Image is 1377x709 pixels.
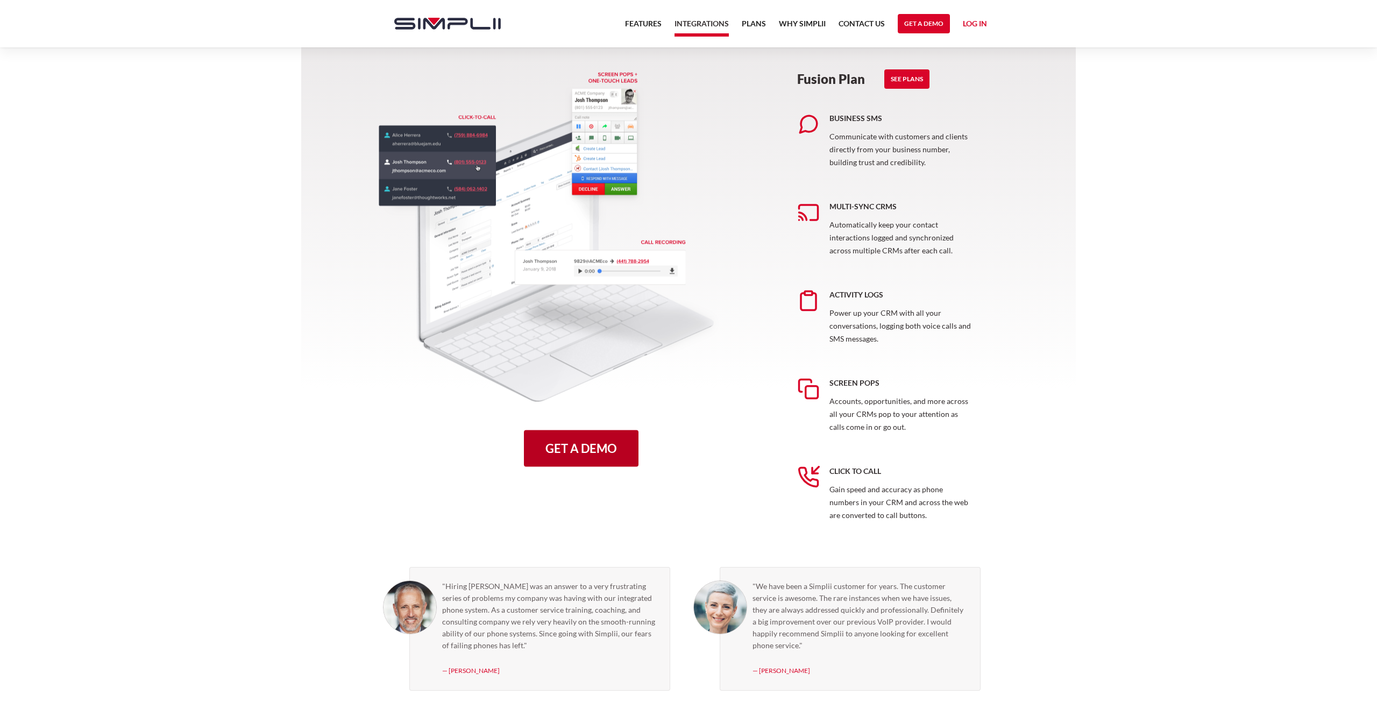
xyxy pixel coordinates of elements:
[829,378,974,388] h5: Screen Pops
[884,69,929,89] a: See Plans
[675,17,729,37] a: Integrations
[829,483,974,522] p: Gain speed and accuracy as phone numbers in your CRM and across the web are converted to call but...
[442,580,657,651] blockquote: "Hiring [PERSON_NAME] was an answer to a very frustrating series of problems my company was havin...
[829,395,974,434] p: Accounts, opportunities, and more across all your CRMs pop to your attention as calls come in or ...
[829,218,974,257] p: Automatically keep your contact interactions logged and synchronized across multiple CRMs after e...
[394,18,501,30] img: Simplii
[797,188,993,276] a: Multi-sync CRMsAutomatically keep your contact interactions logged and synchronized across multip...
[742,17,766,37] a: Plans
[797,365,993,453] a: Screen PopsAccounts, opportunities, and more across all your CRMs pop to your attention as calls ...
[779,17,826,37] a: Why Simplii
[797,453,993,541] a: Click to CallGain speed and accuracy as phone numbers in your CRM and across the web are converte...
[753,580,967,651] blockquote: "We have been a Simplii customer for years. The customer service is awesome. The rare instances w...
[797,71,865,87] h3: Fusion Plan
[829,130,974,169] p: Communicate with customers and clients directly from your business number, building trust and cre...
[797,276,993,365] a: Activity LogsPower up your CRM with all your conversations, logging both voice calls and SMS mess...
[829,289,974,300] h5: Activity Logs
[524,430,638,467] a: Get a Demo
[839,17,885,37] a: Contact US
[829,466,974,477] h5: Click to Call
[442,664,657,677] div: — [PERSON_NAME]
[797,100,993,188] a: Business SMSCommunicate with customers and clients directly from your business number, building t...
[753,664,967,677] div: — [PERSON_NAME]
[898,14,950,33] a: Get a Demo
[829,113,974,124] h5: Business SMS
[829,307,974,345] p: Power up your CRM with all your conversations, logging both voice calls and SMS messages.
[625,17,662,37] a: Features
[963,17,987,33] a: Log in
[829,201,974,212] h5: Multi-sync CRMs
